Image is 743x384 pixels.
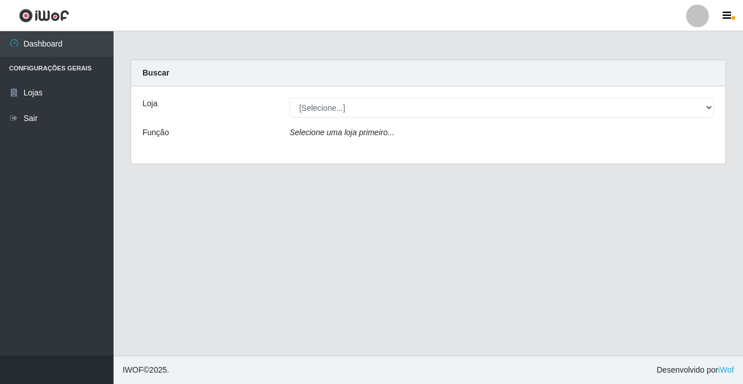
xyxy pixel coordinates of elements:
[657,364,734,376] span: Desenvolvido por
[142,127,169,139] label: Função
[19,9,69,23] img: CoreUI Logo
[718,365,734,374] a: iWof
[289,128,394,137] i: Selecione uma loja primeiro...
[123,365,144,374] span: IWOF
[142,98,157,110] label: Loja
[123,364,169,376] span: © 2025 .
[142,68,169,77] strong: Buscar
